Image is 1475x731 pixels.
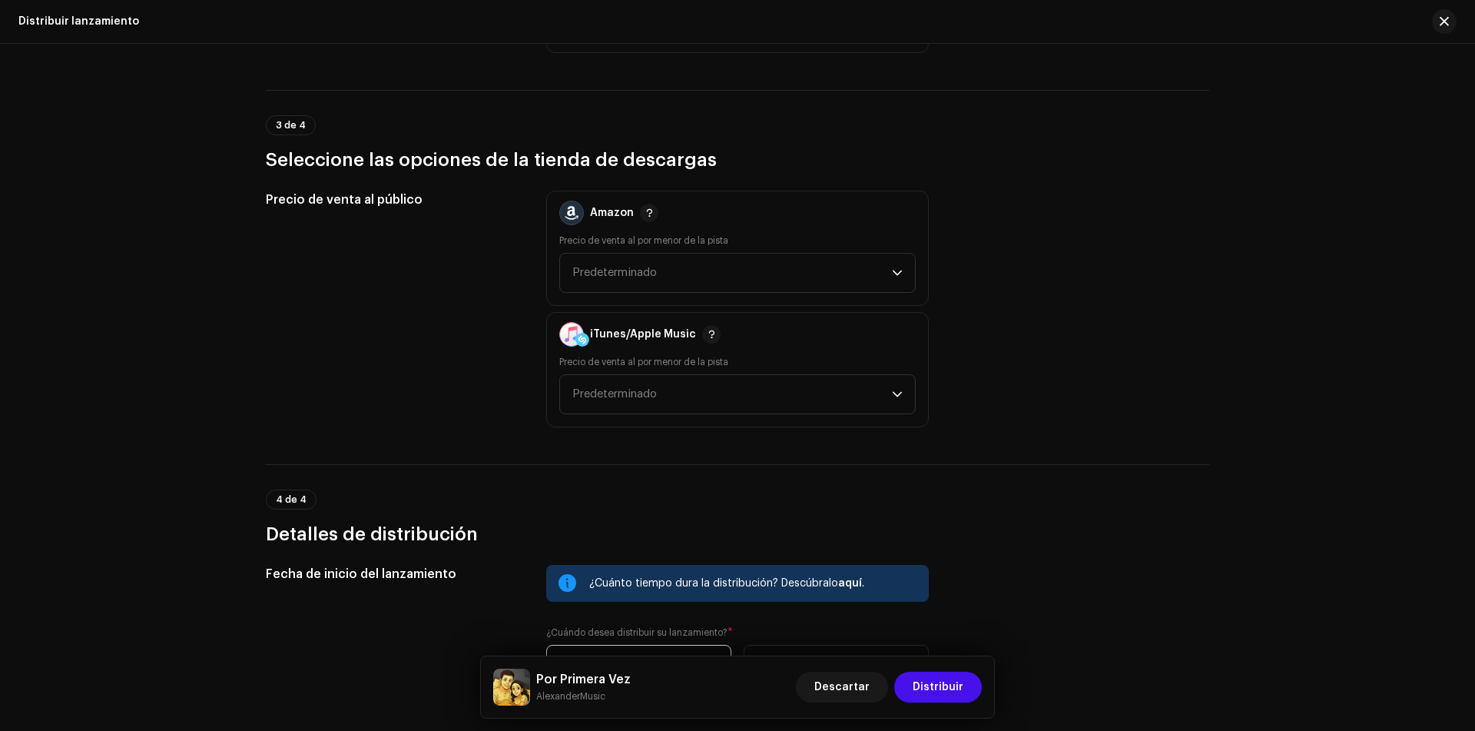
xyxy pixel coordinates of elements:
span: aquí [838,578,862,589]
div: iTunes/Apple Music [590,328,696,341]
span: Predeterminado [572,388,657,400]
span: 3 de 4 [276,121,306,130]
span: 4 de 4 [276,495,307,504]
div: Amazon [590,207,634,219]
h5: Por Primera Vez [536,670,631,689]
label: ¿Cuándo desea distribuir su lanzamiento? [546,626,929,639]
h5: Precio de venta al público [266,191,522,209]
span: Descartar [814,672,870,703]
div: Distribuir lanzamiento [18,15,139,28]
h5: Fecha de inicio del lanzamiento [266,565,522,583]
label: Precio de venta al por menor de la pista [559,234,728,247]
div: dropdown trigger [892,375,903,414]
div: dropdown trigger [892,254,903,292]
small: Por Primera Vez [536,689,631,704]
h3: Seleccione las opciones de la tienda de descargas [266,148,1209,172]
span: Distribuir [913,672,963,703]
span: Predeterminado [572,267,657,278]
label: Precio de venta al por menor de la pista [559,356,728,368]
span: Predeterminado [572,375,892,414]
button: Distribuir [894,672,982,703]
h3: Detalles de distribución [266,522,1209,547]
img: 78dcf7af-fc9f-446f-acb4-2ebdf2b7157a [493,669,530,706]
span: Predeterminado [572,254,892,292]
button: Descartar [796,672,888,703]
div: ¿Cuánto tiempo dura la distribución? Descúbralo . [589,574,916,593]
